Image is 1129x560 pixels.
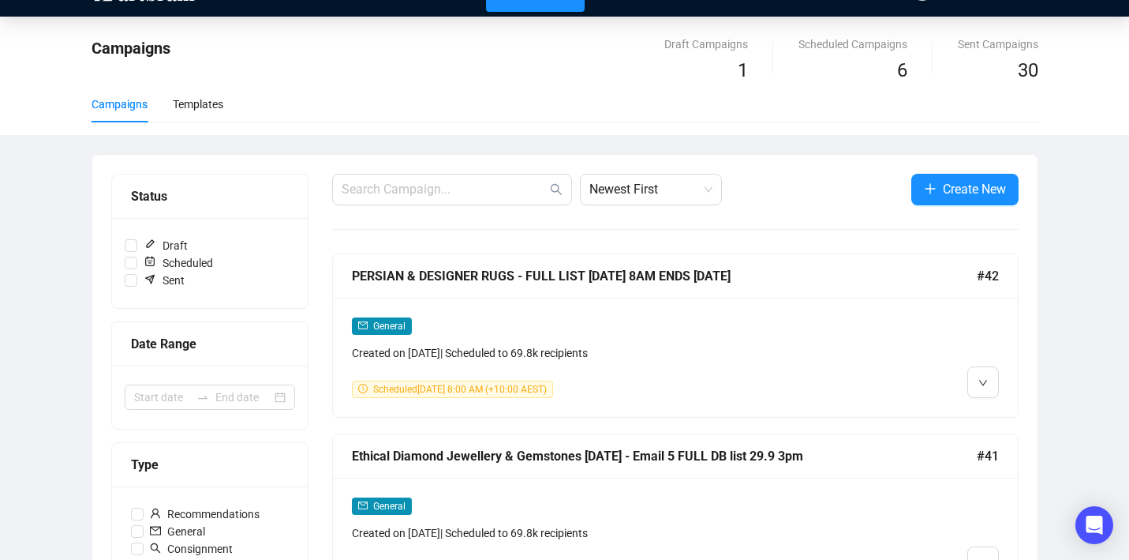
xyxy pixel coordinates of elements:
[738,59,748,81] span: 1
[144,523,211,540] span: General
[352,266,977,286] div: PERSIAN & DESIGNER RUGS - FULL LIST [DATE] 8AM ENDS [DATE]
[131,334,289,354] div: Date Range
[911,174,1019,205] button: Create New
[978,378,988,388] span: down
[150,508,161,519] span: user
[196,391,209,404] span: to
[550,183,563,196] span: search
[196,391,209,404] span: swap-right
[1018,59,1038,81] span: 30
[943,179,1006,199] span: Create New
[358,321,368,330] span: mail
[589,175,712,205] span: Newest First
[352,524,835,542] div: Created on [DATE] | Scheduled to 69.8k recipients
[92,96,148,113] div: Campaigns
[977,446,999,466] span: #41
[144,540,239,558] span: Consignment
[664,36,748,53] div: Draft Campaigns
[958,36,1038,53] div: Sent Campaigns
[173,96,223,113] div: Templates
[924,182,936,195] span: plus
[137,254,219,272] span: Scheduled
[131,455,289,475] div: Type
[358,384,368,393] span: clock-circle
[150,525,161,536] span: mail
[977,266,999,286] span: #42
[215,389,271,406] input: End date
[332,254,1019,418] a: PERSIAN & DESIGNER RUGS - FULL LIST [DATE] 8AM ENDS [DATE]#42mailGeneralCreated on [DATE]| Schedu...
[352,446,977,466] div: Ethical Diamond Jewellery & Gemstones [DATE] - Email 5 FULL DB list 29.9 3pm
[342,180,547,199] input: Search Campaign...
[1075,506,1113,544] div: Open Intercom Messenger
[373,501,406,512] span: General
[150,543,161,554] span: search
[144,506,266,523] span: Recommendations
[134,389,190,406] input: Start date
[373,384,547,395] span: Scheduled [DATE] 8:00 AM (+10:00 AEST)
[897,59,907,81] span: 6
[352,344,835,362] div: Created on [DATE] | Scheduled to 69.8k recipients
[798,36,907,53] div: Scheduled Campaigns
[131,186,289,206] div: Status
[373,321,406,332] span: General
[137,237,194,254] span: Draft
[358,501,368,510] span: mail
[92,39,170,58] span: Campaigns
[137,272,191,289] span: Sent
